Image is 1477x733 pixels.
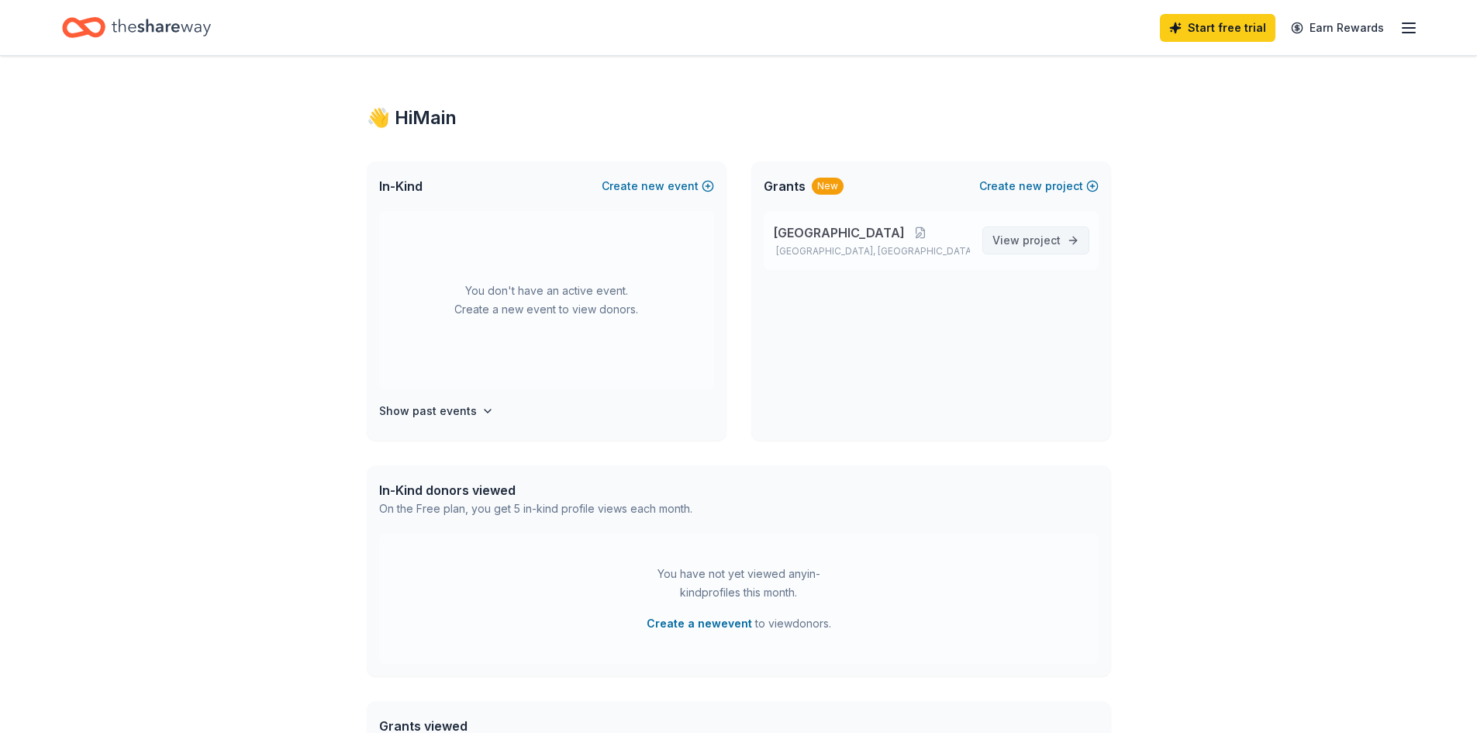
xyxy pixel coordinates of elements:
[647,614,831,633] span: to view donors .
[1019,177,1042,195] span: new
[379,402,494,420] button: Show past events
[641,177,664,195] span: new
[379,402,477,420] h4: Show past events
[812,178,844,195] div: New
[1282,14,1393,42] a: Earn Rewards
[773,245,970,258] p: [GEOGRAPHIC_DATA], [GEOGRAPHIC_DATA]
[982,226,1089,254] a: View project
[379,481,692,500] div: In-Kind donors viewed
[379,500,692,518] div: On the Free plan, you get 5 in-kind profile views each month.
[992,231,1061,250] span: View
[379,177,423,195] span: In-Kind
[647,614,752,633] button: Create a newevent
[62,9,211,46] a: Home
[764,177,806,195] span: Grants
[379,211,714,389] div: You don't have an active event. Create a new event to view donors.
[773,223,905,242] span: [GEOGRAPHIC_DATA]
[1023,233,1061,247] span: project
[1160,14,1275,42] a: Start free trial
[602,177,714,195] button: Createnewevent
[642,565,836,602] div: You have not yet viewed any in-kind profiles this month.
[979,177,1099,195] button: Createnewproject
[367,105,1111,130] div: 👋 Hi Main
